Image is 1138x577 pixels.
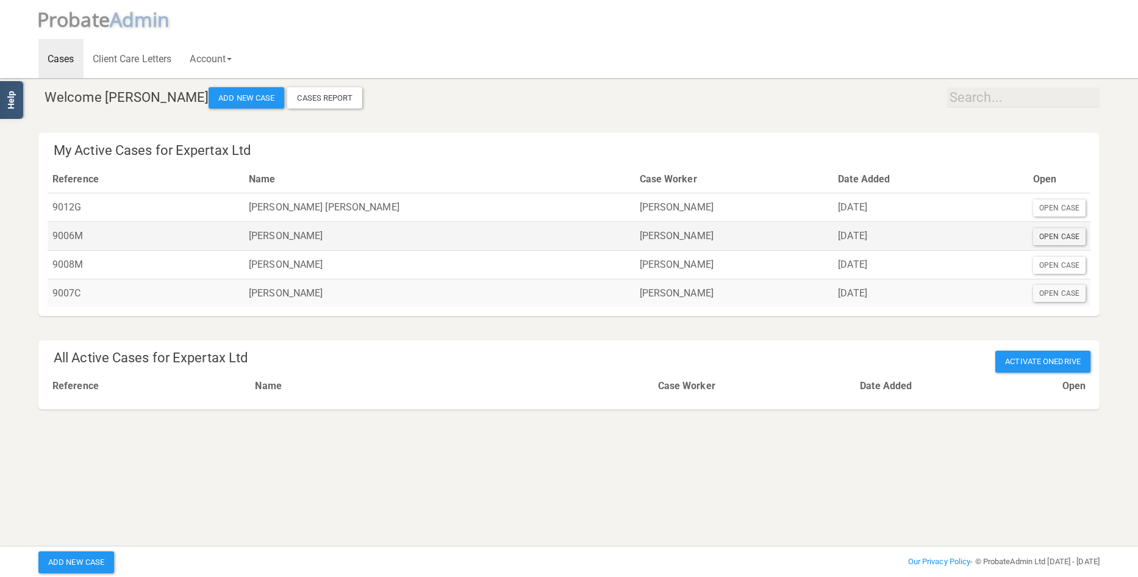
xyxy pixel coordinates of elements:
[749,554,1109,569] div: - © ProbateAdmin Ltd [DATE] - [DATE]
[833,221,1028,250] td: [DATE]
[1033,199,1086,217] div: Open Case
[48,372,250,400] th: Reference
[995,351,1090,373] span: Activate OneDrive
[84,39,181,78] a: Client Care Letters
[38,39,84,78] a: Cases
[653,372,856,400] th: Case Worker
[48,279,244,307] td: 9007C
[1028,165,1090,193] th: Open
[48,165,244,193] th: Reference
[908,557,971,566] a: Our Privacy Policy
[244,193,634,222] td: [PERSON_NAME] [PERSON_NAME]
[635,250,834,279] td: [PERSON_NAME]
[209,87,284,109] button: Add New Case
[244,165,634,193] th: Name
[833,193,1028,222] td: [DATE]
[54,143,1090,158] h4: My Active Cases for Expertax Ltd
[250,372,653,400] th: Name
[1057,372,1090,400] th: Open
[635,221,834,250] td: [PERSON_NAME]
[181,39,241,78] a: Account
[38,551,114,573] button: Add New Case
[48,193,244,222] td: 9012G
[833,279,1028,307] td: [DATE]
[110,6,170,32] span: A
[37,6,110,32] span: P
[635,279,834,307] td: [PERSON_NAME]
[244,221,634,250] td: [PERSON_NAME]
[855,372,1057,400] th: Date Added
[833,165,1028,193] th: Date Added
[1033,285,1086,302] div: Open Case
[833,250,1028,279] td: [DATE]
[48,221,244,250] td: 9006M
[54,351,1090,365] h4: All Active Cases for Expertax Ltd
[244,279,634,307] td: [PERSON_NAME]
[45,87,1100,109] h4: Welcome [PERSON_NAME]
[49,6,110,32] span: robate
[244,250,634,279] td: [PERSON_NAME]
[947,87,1100,107] input: Search...
[635,193,834,222] td: [PERSON_NAME]
[635,165,834,193] th: Case Worker
[287,87,362,109] a: Cases Report
[1033,228,1086,245] div: Open Case
[122,6,170,32] span: dmin
[48,250,244,279] td: 9008M
[1033,257,1086,274] div: Open Case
